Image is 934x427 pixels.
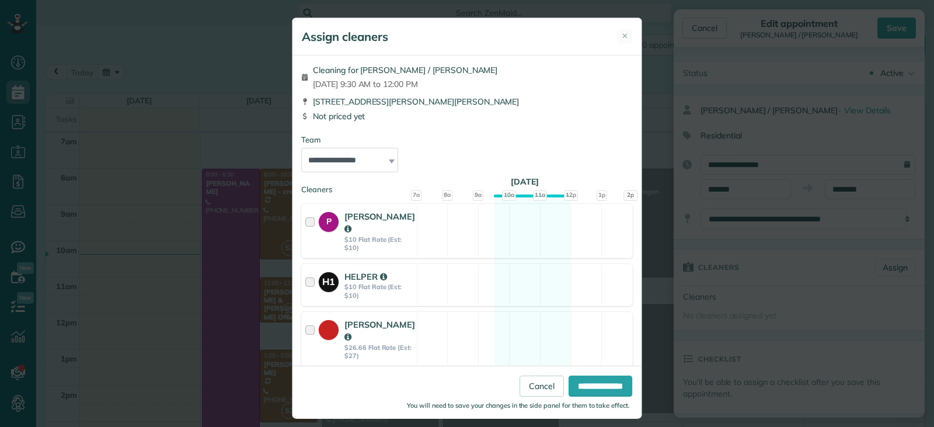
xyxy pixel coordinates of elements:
[319,272,339,289] strong: H1
[344,343,415,360] strong: $26.66 Flat Rate (Est: $27)
[313,78,497,90] span: [DATE] 9:30 AM to 12:00 PM
[344,211,415,234] strong: [PERSON_NAME]
[344,271,387,282] strong: HELPER
[301,184,633,188] div: Cleaners
[319,212,339,228] strong: P
[344,283,413,300] strong: $10 Flat Rate (Est: $10)
[301,110,633,122] div: Not priced yet
[344,319,415,342] strong: [PERSON_NAME]
[313,64,497,76] span: Cleaning for [PERSON_NAME] / [PERSON_NAME]
[344,235,415,252] strong: $10 Flat Rate (Est: $10)
[407,401,630,409] small: You will need to save your changes in the side panel for them to take effect.
[301,134,633,145] div: Team
[622,30,628,41] span: ✕
[302,29,388,45] h5: Assign cleaners
[520,376,564,397] a: Cancel
[301,96,633,107] div: [STREET_ADDRESS][PERSON_NAME][PERSON_NAME]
